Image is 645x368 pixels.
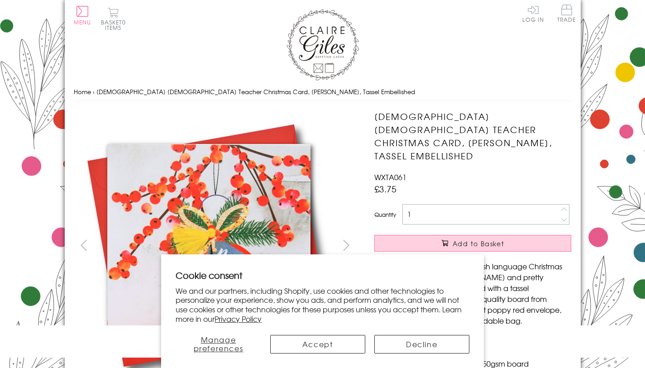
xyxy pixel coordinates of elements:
[374,182,397,195] span: £3.75
[374,235,571,252] button: Add to Basket
[374,110,571,162] h1: [DEMOGRAPHIC_DATA] [DEMOGRAPHIC_DATA] Teacher Christmas Card, [PERSON_NAME], Tassel Embellished
[453,239,504,248] span: Add to Basket
[176,286,469,324] p: We and our partners, including Shopify, use cookies and other technologies to personalize your ex...
[287,9,359,81] img: Claire Giles Greetings Cards
[93,87,95,96] span: ›
[74,235,94,255] button: prev
[101,7,126,30] button: Basket0 items
[176,335,261,354] button: Manage preferences
[74,18,91,26] span: Menu
[557,5,576,22] span: Trade
[215,313,262,324] a: Privacy Policy
[176,269,469,282] h2: Cookie consent
[105,18,126,32] span: 0 items
[74,87,91,96] a: Home
[374,335,469,354] button: Decline
[374,172,406,182] span: WXTA061
[74,6,91,25] button: Menu
[374,210,396,219] label: Quantity
[522,5,544,22] a: Log In
[270,335,365,354] button: Accept
[557,5,576,24] a: Trade
[96,87,415,96] span: [DEMOGRAPHIC_DATA] [DEMOGRAPHIC_DATA] Teacher Christmas Card, [PERSON_NAME], Tassel Embellished
[336,235,356,255] button: next
[74,83,572,101] nav: breadcrumbs
[194,334,244,354] span: Manage preferences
